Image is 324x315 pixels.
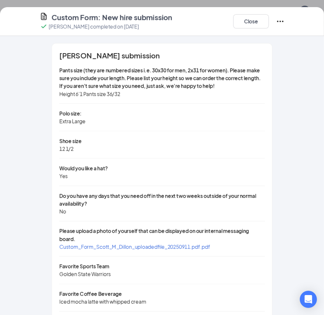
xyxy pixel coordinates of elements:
svg: CustomFormIcon [40,12,48,21]
span: Extra Large [59,118,85,124]
span: Do you have any days that you need off in the next two weeks outside of your normal availability? [59,192,256,207]
span: Would you like a hat? [59,165,108,171]
p: [PERSON_NAME] completed on [DATE] [49,23,139,30]
h4: Custom Form: New hire submission [52,12,172,22]
span: Golden State Warriors [59,271,111,277]
svg: Checkmark [40,22,48,31]
span: Polo size: [59,110,82,117]
span: Iced mocha latte with whipped cream [59,298,146,305]
a: Custom_Form_Scott_M_Dillon_uploadedfile_20250911.pdf.pdf [59,243,210,250]
span: Shoe size [59,138,82,144]
button: Close [233,14,269,29]
div: Open Intercom Messenger [300,291,317,308]
span: Favorite Coffee Beverage [59,290,122,297]
span: Please upload a photo of yourself that can be displayed on our internal messaging board. [59,228,249,242]
span: Favorite Sports Team [59,263,109,269]
span: Pants size (they are numbered sizes i.e. 30x30 for men, 2x31 for women). Please make sure you inc... [59,67,261,89]
span: [PERSON_NAME] submission [59,52,160,59]
span: Yes [59,173,68,179]
span: 12 1/2 [59,145,73,152]
span: No [59,208,66,215]
svg: Ellipses [276,17,284,26]
span: Height 6’1 Pants size 36/32 [59,91,120,97]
